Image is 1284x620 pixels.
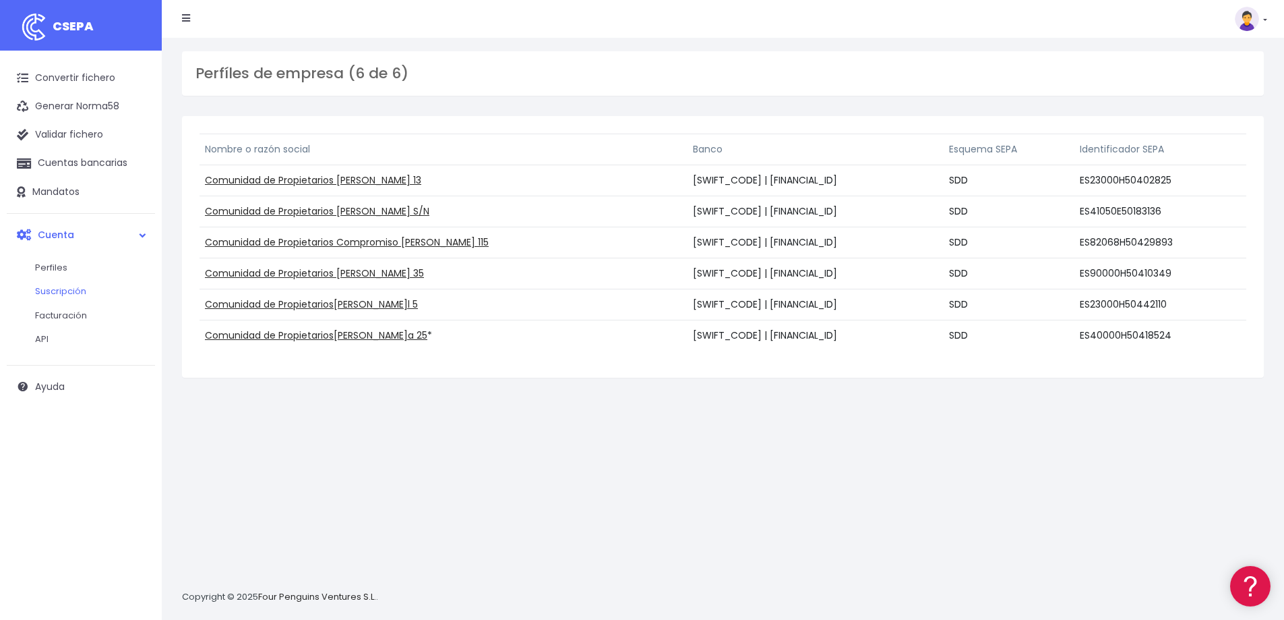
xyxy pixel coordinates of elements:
[7,178,155,206] a: Mandatos
[22,256,155,280] a: Perfiles
[687,320,944,351] td: [SWIFT_CODE] | [FINANCIAL_ID]
[205,173,421,187] a: Comunidad de Propietarios [PERSON_NAME] 13
[1235,7,1259,31] img: profile
[205,235,489,249] a: Comunidad de Propietarios Compromiso [PERSON_NAME] 115
[687,196,944,227] td: [SWIFT_CODE] | [FINANCIAL_ID]
[205,298,418,311] a: Comunidad de Propietarios[PERSON_NAME]l 5
[1074,258,1246,289] td: ES90000H50410349
[22,327,155,351] a: API
[687,258,944,289] td: [SWIFT_CODE] | [FINANCIAL_ID]
[1074,227,1246,258] td: ES82068H50429893
[7,64,155,92] a: Convertir fichero
[205,204,429,218] a: Comunidad de Propietarios [PERSON_NAME] S/N
[944,227,1074,258] td: SDD
[38,227,74,241] span: Cuenta
[1074,196,1246,227] td: ES41050E50183136
[22,304,155,328] a: Facturación
[1074,289,1246,320] td: ES23000H50442110
[944,320,1074,351] td: SDD
[7,221,155,249] a: Cuenta
[17,10,51,44] img: logo
[22,279,155,304] a: Suscripción
[1074,165,1246,196] td: ES23000H50402825
[195,65,1250,82] h3: Perfíles de empresa (6 de 6)
[944,196,1074,227] td: SDD
[944,258,1074,289] td: SDD
[7,149,155,177] a: Cuentas bancarias
[687,227,944,258] td: [SWIFT_CODE] | [FINANCIAL_ID]
[1074,320,1246,351] td: ES40000H50418524
[53,18,94,34] span: CSEPA
[944,289,1074,320] td: SDD
[182,590,378,604] p: Copyright © 2025 .
[205,329,427,342] a: Comunidad de Propietarios[PERSON_NAME]a 25
[205,266,424,280] a: Comunidad de Propietarios [PERSON_NAME] 35
[1074,134,1246,165] th: Identificador SEPA
[35,380,65,393] span: Ayuda
[7,121,155,149] a: Validar fichero
[258,590,376,603] a: Four Penguins Ventures S.L.
[7,92,155,121] a: Generar Norma58
[687,165,944,196] td: [SWIFT_CODE] | [FINANCIAL_ID]
[200,134,687,165] th: Nombre o razón social
[687,289,944,320] td: [SWIFT_CODE] | [FINANCIAL_ID]
[944,165,1074,196] td: SDD
[944,134,1074,165] th: Esquema SEPA
[687,134,944,165] th: Banco
[7,372,155,401] a: Ayuda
